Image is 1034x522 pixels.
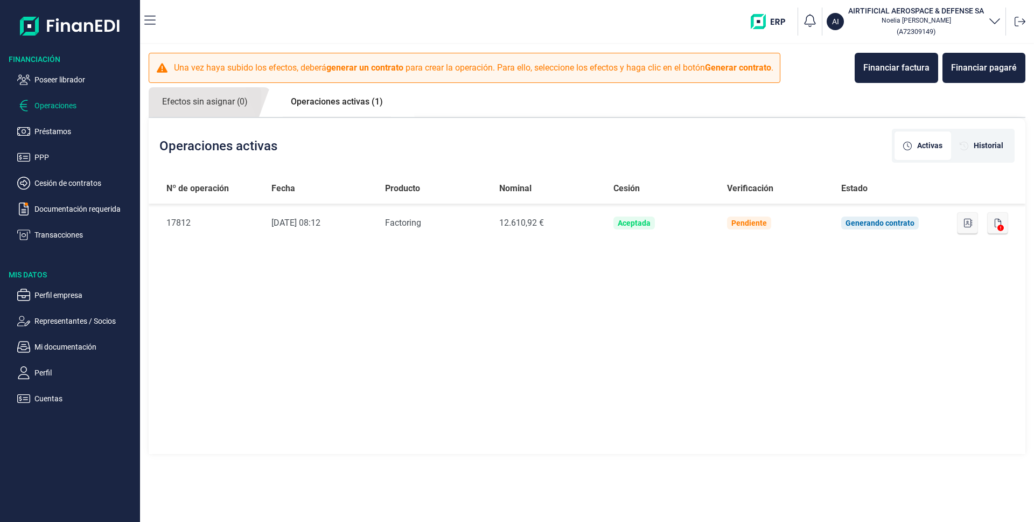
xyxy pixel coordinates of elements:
div: Aceptada [618,219,651,227]
span: Fecha [271,182,295,195]
img: Logo de aplicación [20,9,121,43]
p: Noelia [PERSON_NAME] [848,16,984,25]
div: [object Object] [895,131,951,160]
img: erp [751,14,793,29]
button: Cuentas [17,392,136,405]
h3: AIRTIFICIAL AEROSPACE & DEFENSE SA [848,5,984,16]
span: Nominal [499,182,532,195]
button: Transacciones [17,228,136,241]
button: Financiar pagaré [942,53,1025,83]
button: Mi documentación [17,340,136,353]
button: Cesión de contratos [17,177,136,190]
a: Operaciones activas (1) [277,87,396,116]
button: Operaciones [17,99,136,112]
p: Poseer librador [34,73,136,86]
a: Efectos sin asignar (0) [149,87,261,117]
p: Transacciones [34,228,136,241]
button: AIAIRTIFICIAL AEROSPACE & DEFENSE SANoelia [PERSON_NAME](A72309149) [827,5,1001,38]
span: Cesión [613,182,640,195]
span: Producto [385,182,420,195]
span: Estado [841,182,868,195]
div: Factoring [385,217,482,229]
div: 17812 [166,217,254,229]
div: Financiar factura [863,61,930,74]
p: Representantes / Socios [34,315,136,328]
button: Poseer librador [17,73,136,86]
div: 12.610,92 € [499,217,596,229]
button: Perfil [17,366,136,379]
span: Nº de operación [166,182,229,195]
button: Financiar factura [855,53,938,83]
b: Generar contrato [705,62,771,73]
span: Historial [974,140,1003,151]
button: Préstamos [17,125,136,138]
b: generar un contrato [326,62,403,73]
p: Perfil empresa [34,289,136,302]
p: Mi documentación [34,340,136,353]
p: PPP [34,151,136,164]
button: Representantes / Socios [17,315,136,328]
div: Generando contrato [846,219,914,227]
p: Una vez haya subido los efectos, deberá para crear la operación. Para ello, seleccione los efecto... [174,61,773,74]
p: AI [832,16,839,27]
h2: Operaciones activas [159,138,277,154]
span: Verificación [727,182,773,195]
p: Cesión de contratos [34,177,136,190]
div: Pendiente [731,219,767,227]
p: Perfil [34,366,136,379]
button: PPP [17,151,136,164]
small: Copiar cif [897,27,935,36]
span: Activas [917,140,942,151]
p: Cuentas [34,392,136,405]
button: Documentación requerida [17,203,136,215]
p: Operaciones [34,99,136,112]
p: Documentación requerida [34,203,136,215]
div: [object Object] [951,131,1012,160]
div: [DATE] 08:12 [271,217,368,229]
p: Préstamos [34,125,136,138]
button: Perfil empresa [17,289,136,302]
div: Financiar pagaré [951,61,1017,74]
